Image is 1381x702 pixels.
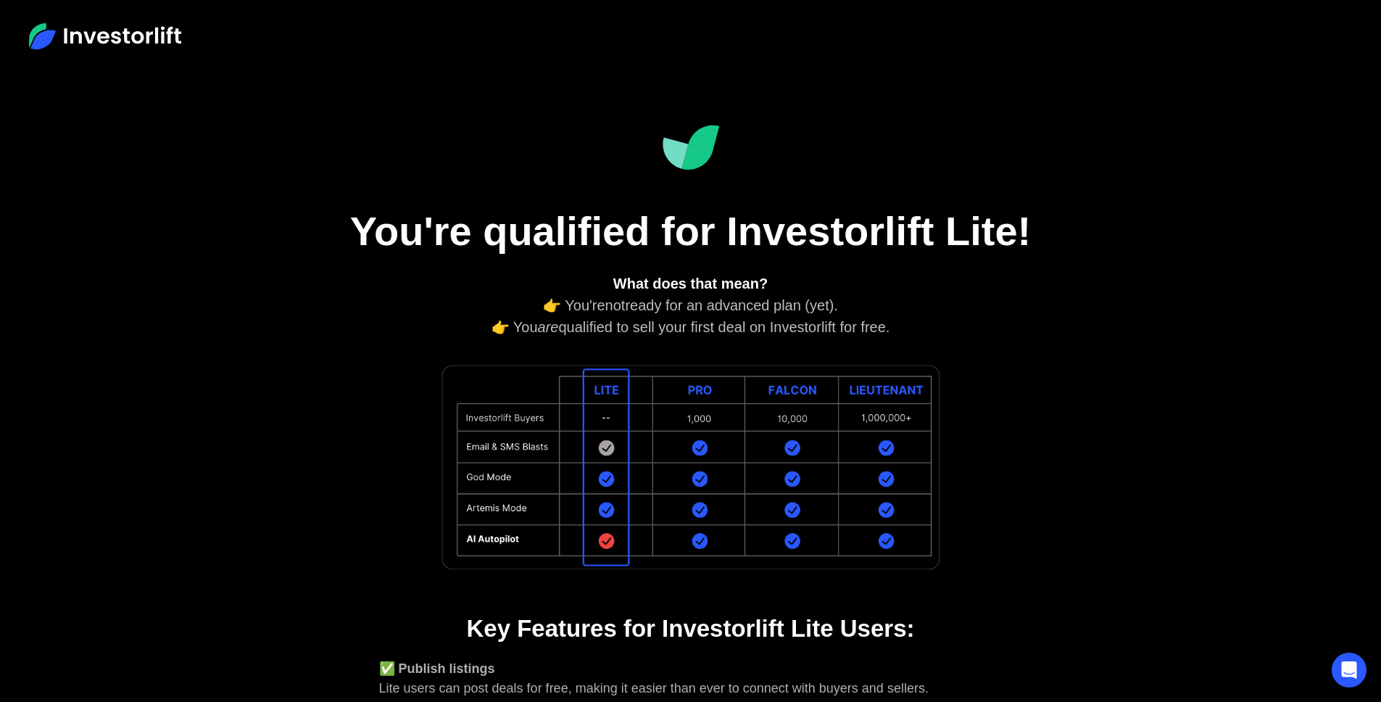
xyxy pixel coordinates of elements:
div: 👉 You're ready for an advanced plan (yet). 👉 You qualified to sell your first deal on Investorlif... [379,273,1003,338]
strong: What does that mean? [613,276,768,292]
strong: ✅ Publish listings [379,661,495,676]
em: not [605,297,626,313]
strong: Key Features for Investorlift Lite Users: [466,615,914,642]
em: are [538,319,559,335]
div: Open Intercom Messenger [1332,653,1367,687]
img: Investorlift Dashboard [662,125,720,170]
h1: You're qualified for Investorlift Lite! [328,207,1053,255]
